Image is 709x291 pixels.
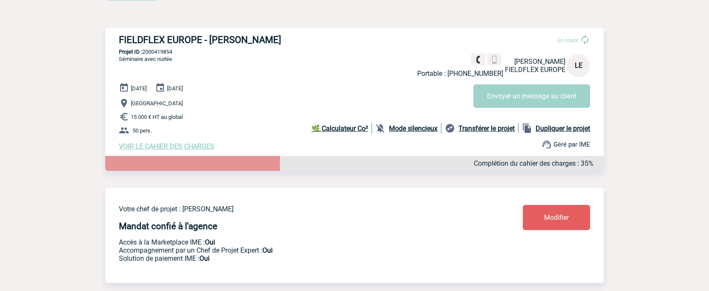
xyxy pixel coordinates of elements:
[119,56,172,62] span: Séminaire avec nuitée
[131,100,183,107] span: [GEOGRAPHIC_DATA]
[474,56,482,63] img: fixe.png
[133,127,152,134] span: 50 pers.
[417,69,503,78] p: Portable : [PHONE_NUMBER]
[514,58,565,66] span: [PERSON_NAME]
[473,84,590,108] button: Envoyer un message au client
[167,85,183,92] span: [DATE]
[542,139,552,150] img: support.png
[119,142,214,150] a: VOIR LE CAHIER DES CHARGES
[557,37,578,43] span: En cours
[199,254,210,262] b: Oui
[119,35,375,45] h3: FIELDFLEX EUROPE - [PERSON_NAME]
[575,61,582,69] span: LE
[553,141,590,148] span: Géré par IME
[205,238,215,246] b: Oui
[505,66,565,74] span: FIELDFLEX EUROPE
[119,221,217,231] h4: Mandat confié à l'agence
[311,123,372,133] a: 🌿 Calculateur Co²
[458,124,515,133] b: Transférer le projet
[131,114,183,120] span: 15 000 € HT au global
[522,123,532,133] img: file_copy-black-24dp.png
[311,124,368,133] b: 🌿 Calculateur Co²
[262,246,273,254] b: Oui
[119,49,142,55] b: Projet ID :
[389,124,438,133] b: Mode silencieux
[119,238,473,246] p: Accès à la Marketplace IME :
[536,124,590,133] b: Dupliquer le projet
[105,49,604,55] p: 2000419854
[119,254,473,262] p: Conformité aux process achat client, Prise en charge de la facturation, Mutualisation de plusieur...
[131,85,147,92] span: [DATE]
[490,56,498,63] img: portable.png
[119,246,473,254] p: Prestation payante
[544,213,569,222] span: Modifier
[119,205,473,213] p: Votre chef de projet : [PERSON_NAME]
